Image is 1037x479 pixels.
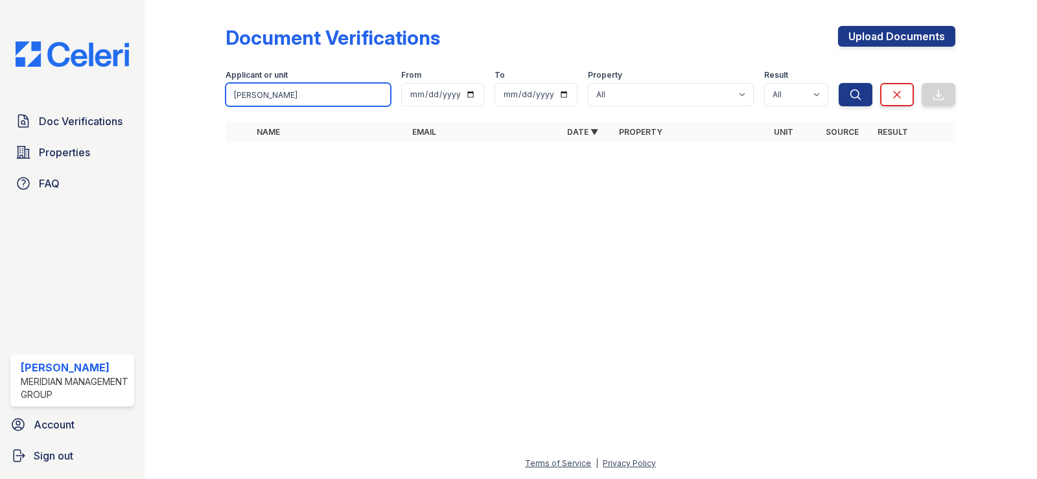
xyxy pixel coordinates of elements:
span: Sign out [34,448,73,463]
span: Properties [39,145,90,160]
a: Doc Verifications [10,108,134,134]
img: CE_Logo_Blue-a8612792a0a2168367f1c8372b55b34899dd931a85d93a1a3d3e32e68fde9ad4.png [5,41,139,67]
a: Terms of Service [525,458,591,468]
label: Result [764,70,788,80]
label: From [401,70,421,80]
span: Account [34,417,75,432]
label: Property [588,70,622,80]
a: FAQ [10,170,134,196]
a: Upload Documents [838,26,955,47]
a: Source [826,127,859,137]
a: Date ▼ [567,127,598,137]
div: [PERSON_NAME] [21,360,129,375]
a: Property [619,127,662,137]
span: Doc Verifications [39,113,122,129]
a: Name [257,127,280,137]
input: Search by name, email, or unit number [226,83,391,106]
label: Applicant or unit [226,70,288,80]
a: Properties [10,139,134,165]
a: Result [878,127,908,137]
a: Email [412,127,436,137]
a: Sign out [5,443,139,469]
label: To [495,70,505,80]
a: Unit [774,127,793,137]
div: | [596,458,598,468]
div: Meridian Management Group [21,375,129,401]
div: Document Verifications [226,26,440,49]
a: Privacy Policy [603,458,656,468]
a: Account [5,412,139,438]
span: FAQ [39,176,60,191]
